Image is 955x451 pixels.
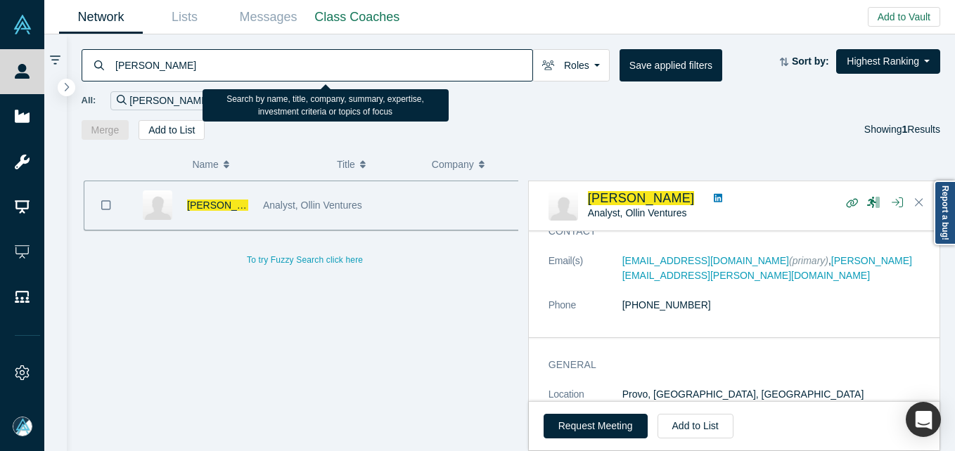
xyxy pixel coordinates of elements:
button: Bookmark [84,181,128,230]
button: Name [192,150,322,179]
span: Name [192,150,218,179]
a: Class Coaches [310,1,404,34]
button: Add to List [139,120,205,140]
button: Save applied filters [620,49,722,81]
button: Close [909,192,930,214]
h3: Contact [549,224,911,239]
strong: Sort by: [792,55,829,67]
button: Remove Filter [210,93,221,109]
button: Add to Vault [868,7,940,27]
dd: Provo, [GEOGRAPHIC_DATA], [GEOGRAPHIC_DATA] [622,387,930,402]
a: [PHONE_NUMBER] [622,299,711,311]
a: Network [59,1,143,34]
button: Roles [532,49,610,81]
img: Mia Scott's Account [13,417,32,436]
span: Company [432,150,474,179]
dt: Location [549,387,622,417]
button: Merge [82,120,129,140]
a: [PERSON_NAME] [187,200,268,211]
div: [PERSON_NAME] [110,91,227,110]
button: Request Meeting [544,414,648,438]
span: Title [337,150,355,179]
span: Analyst, Ollin Ventures [588,207,687,218]
button: Highest Ranking [836,49,940,74]
a: [PERSON_NAME] [588,191,695,205]
button: Add to List [658,414,733,438]
a: [EMAIL_ADDRESS][DOMAIN_NAME] [622,255,789,266]
input: Search by name, title, company, summary, expertise, investment criteria or topics of focus [114,48,532,81]
span: Results [902,124,940,135]
a: Report a bug! [934,181,955,245]
button: Title [337,150,417,179]
h3: General [549,358,911,372]
button: To try Fuzzy Search click here [237,251,373,269]
a: Lists [143,1,226,34]
dt: Email(s) [549,254,622,298]
img: Seth Gould's Profile Image [143,190,172,220]
dd: , [622,254,930,283]
strong: 1 [902,124,908,135]
dt: Phone [549,298,622,327]
div: Showing [864,120,940,140]
img: Alchemist Vault Logo [13,15,32,34]
a: Messages [226,1,310,34]
span: Analyst, Ollin Ventures [263,200,362,211]
span: (primary) [789,255,828,266]
span: All: [82,93,96,107]
button: Company [432,150,512,179]
img: Seth Gould's Profile Image [549,191,578,221]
